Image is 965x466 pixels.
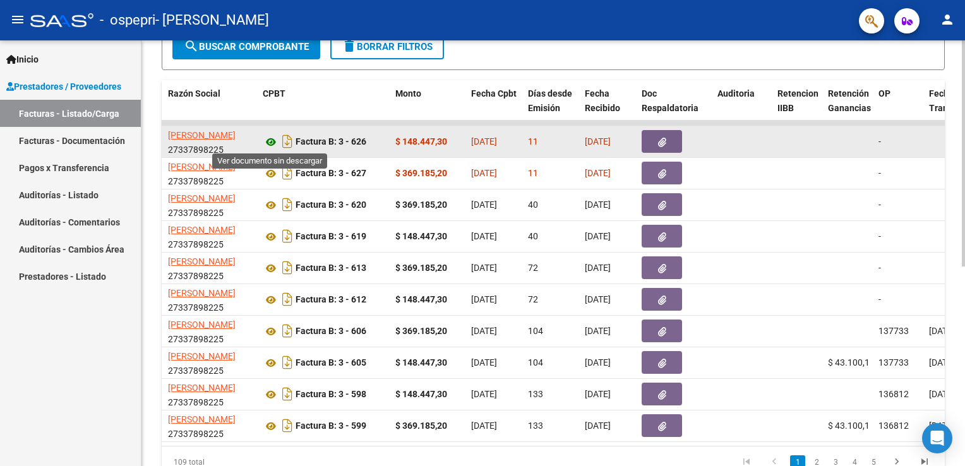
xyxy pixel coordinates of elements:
[296,358,366,368] strong: Factura B: 3 - 605
[263,88,285,99] span: CPBT
[580,80,637,136] datatable-header-cell: Fecha Recibido
[528,88,572,113] span: Días desde Emisión
[168,256,236,266] span: [PERSON_NAME]
[878,200,881,210] span: -
[258,80,390,136] datatable-header-cell: CPBT
[828,88,871,113] span: Retención Ganancias
[395,326,447,336] strong: $ 369.185,20
[878,263,881,273] span: -
[168,318,253,344] div: 27337898225
[390,80,466,136] datatable-header-cell: Monto
[471,263,497,273] span: [DATE]
[528,168,538,178] span: 11
[528,326,543,336] span: 104
[100,6,155,34] span: - ospepri
[296,295,366,305] strong: Factura B: 3 - 612
[342,39,357,54] mat-icon: delete
[168,288,236,298] span: [PERSON_NAME]
[296,137,366,147] strong: Factura B: 3 - 626
[471,357,497,367] span: [DATE]
[528,136,538,146] span: 11
[471,389,497,399] span: [DATE]
[6,52,39,66] span: Inicio
[395,231,447,241] strong: $ 148.447,30
[878,294,881,304] span: -
[6,80,121,93] span: Prestadores / Proveedores
[184,39,199,54] mat-icon: search
[922,423,952,453] div: Open Intercom Messenger
[296,232,366,242] strong: Factura B: 3 - 619
[712,80,772,136] datatable-header-cell: Auditoria
[395,200,447,210] strong: $ 369.185,20
[528,389,543,399] span: 133
[395,421,447,431] strong: $ 369.185,20
[528,231,538,241] span: 40
[471,421,497,431] span: [DATE]
[523,80,580,136] datatable-header-cell: Días desde Emisión
[585,168,611,178] span: [DATE]
[279,415,296,436] i: Descargar documento
[878,389,909,399] span: 136812
[168,381,253,407] div: 27337898225
[296,421,366,431] strong: Factura B: 3 - 599
[296,263,366,273] strong: Factura B: 3 - 613
[395,357,447,367] strong: $ 148.447,30
[395,136,447,146] strong: $ 148.447,30
[168,414,236,424] span: [PERSON_NAME]
[878,136,881,146] span: -
[717,88,755,99] span: Auditoria
[528,263,538,273] span: 72
[878,88,890,99] span: OP
[279,258,296,278] i: Descargar documento
[395,168,447,178] strong: $ 369.185,20
[10,12,25,27] mat-icon: menu
[471,294,497,304] span: [DATE]
[528,421,543,431] span: 133
[471,168,497,178] span: [DATE]
[395,88,421,99] span: Monto
[929,389,955,399] span: [DATE]
[585,200,611,210] span: [DATE]
[777,88,818,113] span: Retencion IIBB
[585,263,611,273] span: [DATE]
[279,194,296,215] i: Descargar documento
[279,384,296,404] i: Descargar documento
[873,80,924,136] datatable-header-cell: OP
[471,200,497,210] span: [DATE]
[395,389,447,399] strong: $ 148.447,30
[823,80,873,136] datatable-header-cell: Retención Ganancias
[184,41,309,52] span: Buscar Comprobante
[772,80,823,136] datatable-header-cell: Retencion IIBB
[585,389,611,399] span: [DATE]
[471,326,497,336] span: [DATE]
[471,231,497,241] span: [DATE]
[168,286,253,313] div: 27337898225
[878,231,881,241] span: -
[168,351,236,361] span: [PERSON_NAME]
[279,321,296,341] i: Descargar documento
[168,128,253,155] div: 27337898225
[296,200,366,210] strong: Factura B: 3 - 620
[168,160,253,186] div: 27337898225
[471,136,497,146] span: [DATE]
[168,130,236,140] span: [PERSON_NAME]
[828,357,875,367] span: $ 43.100,18
[168,412,253,439] div: 27337898225
[168,225,236,235] span: [PERSON_NAME]
[168,162,236,172] span: [PERSON_NAME]
[940,12,955,27] mat-icon: person
[168,349,253,376] div: 27337898225
[163,80,258,136] datatable-header-cell: Razón Social
[279,289,296,309] i: Descargar documento
[878,326,909,336] span: 137733
[330,34,444,59] button: Borrar Filtros
[168,88,220,99] span: Razón Social
[878,357,909,367] span: 137733
[279,163,296,183] i: Descargar documento
[878,421,909,431] span: 136812
[279,226,296,246] i: Descargar documento
[528,200,538,210] span: 40
[585,231,611,241] span: [DATE]
[929,326,955,336] span: [DATE]
[395,294,447,304] strong: $ 148.447,30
